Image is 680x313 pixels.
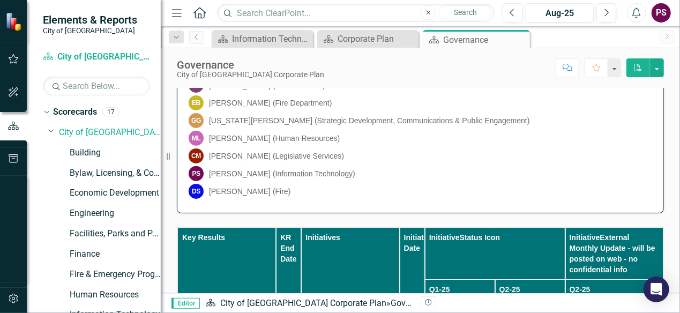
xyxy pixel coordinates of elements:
div: Open Intercom Messenger [644,277,669,302]
a: Building [70,147,161,159]
a: Finance [70,248,161,260]
div: » [205,297,413,310]
a: Corporate Plan [320,32,416,46]
a: Information Technology [214,32,310,46]
img: ClearPoint Strategy [5,12,24,31]
a: Fire & Emergency Program [70,269,161,281]
span: Editor [171,298,200,309]
a: City of [GEOGRAPHIC_DATA] Corporate Plan [59,126,161,139]
div: City of [GEOGRAPHIC_DATA] Corporate Plan [177,71,324,79]
input: Search Below... [43,77,150,95]
a: Facilities, Parks and Properties [70,228,161,240]
div: Aug-25 [529,7,590,20]
button: Search [438,5,492,20]
div: Governance [391,298,436,308]
a: Scorecards [53,106,97,118]
div: DS [189,184,204,199]
div: Governance [443,33,527,47]
div: [PERSON_NAME] (Human Resources) [209,133,340,144]
div: EB [189,95,204,110]
div: Corporate Plan [338,32,416,46]
div: [PERSON_NAME] (Fire Department) [209,98,332,108]
div: ML [189,131,204,146]
div: [US_STATE][PERSON_NAME] (Strategic Development, Communications & Public Engagement) [209,115,530,126]
div: Information Technology [232,32,310,46]
div: [PERSON_NAME] (Fire) [209,186,290,197]
div: Governance [177,59,324,71]
input: Search ClearPoint... [217,4,495,23]
div: CM [189,148,204,163]
span: Elements & Reports [43,13,137,26]
a: City of [GEOGRAPHIC_DATA] Corporate Plan [43,51,150,63]
a: City of [GEOGRAPHIC_DATA] Corporate Plan [220,298,386,308]
button: Aug-25 [526,3,594,23]
span: Search [454,8,477,17]
div: [PERSON_NAME] (Information Technology) [209,168,355,179]
div: PS [189,166,204,181]
div: [PERSON_NAME] (Legislative Services) [209,151,344,161]
div: GG [189,113,204,128]
a: Bylaw, Licensing, & Community Safety [70,167,161,180]
a: Human Resources [70,289,161,301]
a: Engineering [70,207,161,220]
a: Economic Development [70,187,161,199]
button: PS [652,3,671,23]
div: 17 [102,108,119,117]
small: City of [GEOGRAPHIC_DATA] [43,26,137,35]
